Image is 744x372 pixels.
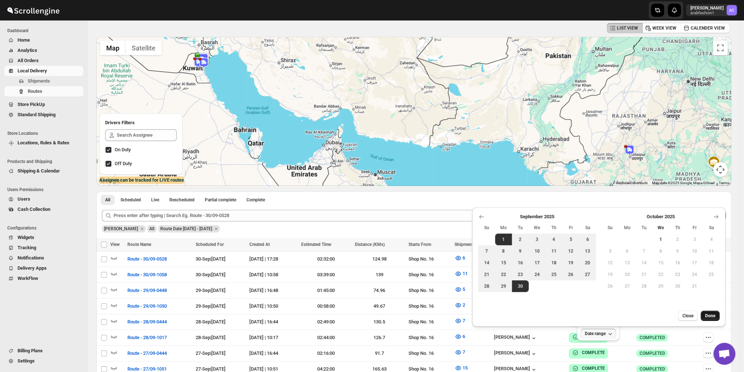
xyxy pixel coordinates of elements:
a: Terms (opens in new tab) [719,181,729,185]
span: 27 [621,283,632,289]
span: Products and Shipping [7,159,84,164]
button: Friday September 5 2025 [562,234,579,245]
span: 6 [463,334,465,339]
button: Shipping & Calendar [4,166,83,176]
button: Route - 28/09-1017 [123,332,171,343]
span: Th [548,225,559,231]
span: 25 [706,272,717,277]
button: Show next month, November 2025 [711,212,721,222]
button: Friday September 19 2025 [562,257,579,269]
b: COMPLETE [582,366,605,371]
button: Monday October 27 2025 [618,280,635,292]
div: Shop No. 16 [409,271,450,278]
button: Widgets [4,232,83,243]
button: Route - 27/09-0444 [123,348,171,359]
div: 02:32:00 [301,255,350,263]
span: Done [705,313,715,319]
button: Saturday October 25 2025 [703,269,720,280]
div: 03:39:00 [301,271,350,278]
span: 8 [498,248,509,254]
button: Thursday September 11 2025 [545,245,562,257]
span: Su [481,225,492,231]
span: Close [682,313,693,319]
button: Sunday October 12 2025 [602,257,618,269]
span: 24 [689,272,700,277]
button: Thursday October 23 2025 [669,269,686,280]
span: 20 [582,260,593,266]
button: Analytics [4,45,83,56]
span: Route - 30/09-1058 [127,271,167,278]
button: Map camera controls [713,162,728,177]
span: Widgets [18,235,34,240]
span: Cash Collection [18,206,50,212]
div: [DATE] | 17:28 [249,255,297,263]
span: Map data ©2025 Google, Mapa GISrael [652,181,714,185]
button: 2 [450,299,469,311]
button: Route - 30/09-1058 [123,269,171,281]
span: 3 [689,236,700,242]
span: Standard Shipping [18,112,55,117]
span: 14 [638,260,649,266]
span: 19 [605,272,615,277]
span: We [655,225,666,231]
span: 12 [565,248,576,254]
button: Sunday September 7 2025 [478,245,495,257]
button: Home [4,35,83,45]
span: Scheduled [120,197,141,203]
span: 17 [532,260,542,266]
button: Wednesday September 10 2025 [529,245,545,257]
div: Open chat [713,343,735,365]
span: 21 [481,272,492,277]
button: Thursday September 18 2025 [545,257,562,269]
th: Tuesday [636,222,652,234]
button: End of range Tuesday September 30 2025 [512,280,529,292]
span: WorkFlow [18,276,38,281]
div: 124.98 [355,255,404,263]
button: Notifications [4,253,83,263]
span: Route - 29/09-0448 [127,287,167,294]
a: Open this area in Google Maps (opens a new window) [98,176,122,186]
th: Saturday [703,222,720,234]
th: Thursday [545,222,562,234]
button: Thursday October 2 2025 [669,234,686,245]
span: Scheduled For [196,242,224,247]
span: Shipments [28,78,50,84]
button: Saturday September 20 2025 [579,257,596,269]
button: All Orders [4,56,83,66]
button: COMPLETE [572,349,605,356]
span: Home [18,37,30,43]
span: Rescheduled [169,197,195,203]
button: Friday September 26 2025 [562,269,579,280]
span: 15 [463,365,468,371]
button: COMPLETE [572,333,605,341]
button: Wednesday September 3 2025 [529,234,545,245]
button: Tuesday October 21 2025 [636,269,652,280]
span: Th [672,225,683,231]
span: 11 [463,271,468,276]
span: 28 [481,283,492,289]
button: Friday October 24 2025 [686,269,703,280]
button: Monday October 6 2025 [618,245,635,257]
text: AC [729,8,734,13]
button: Saturday September 13 2025 [579,245,596,257]
span: Users [18,196,30,202]
button: Shipments [4,76,83,86]
span: 6 [463,255,465,261]
span: 24 [532,272,542,277]
button: Wednesday October 29 2025 [652,280,669,292]
span: All Orders [18,58,39,63]
span: Distance (KMs) [355,242,385,247]
span: 26 [565,272,576,277]
button: Friday October 3 2025 [686,234,703,245]
span: CALENDER VIEW [691,25,725,31]
button: Locations, Rules & Rates [4,138,83,148]
button: Billing Plans [4,346,83,356]
button: User menu [686,4,737,16]
button: Saturday October 4 2025 [703,234,720,245]
button: Sunday October 5 2025 [602,245,618,257]
span: 15 [498,260,509,266]
div: [DATE] | 10:58 [249,271,297,278]
span: Route - 27/09-0444 [127,350,167,357]
button: Monday September 8 2025 [495,245,512,257]
b: COMPLETE [582,350,605,355]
